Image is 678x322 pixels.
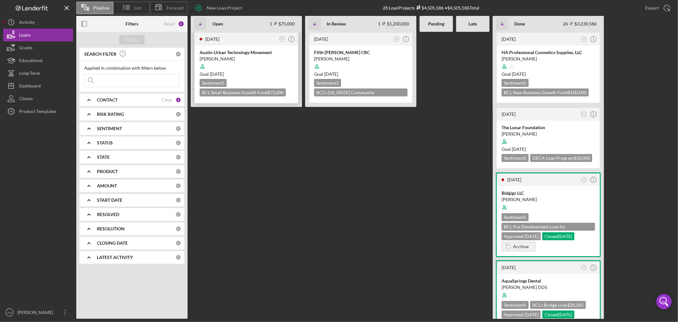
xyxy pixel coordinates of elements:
[3,92,73,105] button: Clients
[542,232,574,240] div: Closed [DATE]
[175,140,181,146] div: 0
[200,56,293,62] div: [PERSON_NAME]
[514,21,525,26] b: Done
[314,49,407,56] div: Fifth [PERSON_NAME] CRC
[126,35,138,45] div: Apply
[84,66,180,71] div: Applied in combination with filters below
[97,241,128,246] b: CLOSING DATE
[583,113,586,115] text: RS
[580,35,588,44] button: RV
[583,178,586,181] text: RS
[19,67,40,81] div: Long-Term
[175,126,181,131] div: 0
[175,240,181,246] div: 0
[308,32,413,104] a: [DATE]RSFifth [PERSON_NAME] CRC[PERSON_NAME]Goal [DATE]Sentiment5BCL's [US_STATE] Community Redev...
[3,105,73,118] button: Product Templates
[97,212,119,217] b: RESOLVED
[314,56,407,62] div: [PERSON_NAME]
[314,36,328,42] time: 2024-11-25 22:35
[97,140,113,145] b: STATUS
[502,36,516,42] time: 2025-06-05 15:52
[656,294,672,309] div: Open Intercom Messenger
[281,38,284,40] text: RS
[645,2,659,14] div: Export
[502,265,516,270] time: 2025-02-24 22:53
[3,54,73,67] button: Educational
[97,226,125,231] b: RESOLUTION
[502,111,516,117] time: 2025-06-04 12:42
[19,16,35,30] div: Activity
[583,38,586,40] text: RV
[502,223,595,231] div: BCL Pre-Development Loan for Developers $150,000
[395,38,398,40] text: RS
[7,311,12,314] text: SW
[542,311,574,318] div: Closed [DATE]
[97,126,122,131] b: SENTIMENT
[502,56,595,62] div: [PERSON_NAME]
[580,176,588,184] button: RS
[3,67,73,80] button: Long-Term
[496,172,601,257] a: [DATE]RSBidgigz LLC[PERSON_NAME]Sentiment5BCL Pre-Development Loan for Developers$150,000Approved...
[314,79,341,87] div: Sentiment 5
[16,306,57,320] div: [PERSON_NAME]
[200,71,224,77] span: Goal
[383,5,480,10] div: 28 Loan Projects • $4,505,586 Total
[502,79,529,87] div: Sentiment 5
[314,88,407,96] div: BCL's [US_STATE] Community Redevelopment $1,200,000
[530,154,592,162] div: DECA Loan Program $50,000
[530,301,586,309] div: BCL's Bridge Loan $20,585
[469,21,477,26] b: Late
[580,110,588,119] button: RS
[119,35,145,45] button: Apply
[175,212,181,217] div: 0
[200,49,293,56] div: Austin Urban Technology Movement
[175,226,181,232] div: 0
[97,155,110,160] b: STATE
[502,154,529,162] div: Sentiment 5
[502,278,595,284] div: AquaSprings Dental
[167,5,184,10] span: Forecast
[327,21,346,26] b: In Review
[378,21,409,26] div: 1 $1,200,000
[200,88,286,96] div: BCL Small Business Growth Fund $75,000
[200,79,227,87] div: Sentiment 5
[205,36,219,42] time: 2025-06-27 06:30
[502,131,595,137] div: [PERSON_NAME]
[496,32,601,104] a: [DATE]RVHA Professional Cosmetics Supplies, LLC[PERSON_NAME]Goal [DATE]Sentiment5BCL New Business...
[392,35,401,44] button: RS
[175,154,181,160] div: 0
[502,196,595,203] div: [PERSON_NAME]
[278,35,286,44] button: RS
[502,146,526,152] span: Goal
[175,51,181,57] div: 0
[97,183,117,188] b: AMOUNT
[19,92,33,107] div: Clients
[84,52,116,57] b: SEARCH FILTER
[324,71,338,77] time: 03/28/2025
[502,284,595,290] div: [PERSON_NAME] DDS
[212,21,223,26] b: Open
[428,21,444,26] b: Pending
[3,29,73,41] a: Loans
[270,21,295,26] div: 1 $75,000
[502,71,526,77] span: Goal
[512,71,526,77] time: 07/17/2025
[563,21,597,26] div: 26 $3,230,586
[3,16,73,29] a: Activity
[175,169,181,174] div: 0
[19,29,31,43] div: Loans
[507,177,521,182] time: 2025-03-19 02:51
[502,88,589,96] div: BCL New Business Growth Fund $100,000
[19,41,32,56] div: Grants
[415,5,444,10] div: $4,505,586
[175,255,181,260] div: 0
[175,111,181,117] div: 0
[583,266,586,269] text: RS
[97,112,124,117] b: RISK RATING
[3,41,73,54] button: Grants
[93,5,109,10] span: Pipeline
[164,21,175,26] div: Reset
[19,105,56,119] div: Product Templates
